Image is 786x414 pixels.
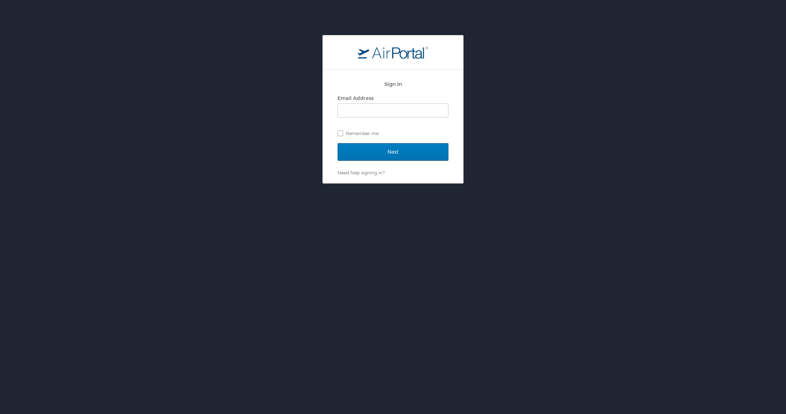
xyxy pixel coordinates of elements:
[338,80,448,88] h2: Sign In
[338,170,385,175] a: Need help signing in?
[338,143,448,161] input: Next
[358,46,428,59] img: logo
[338,95,374,101] label: Email Address
[338,128,448,139] label: Remember me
